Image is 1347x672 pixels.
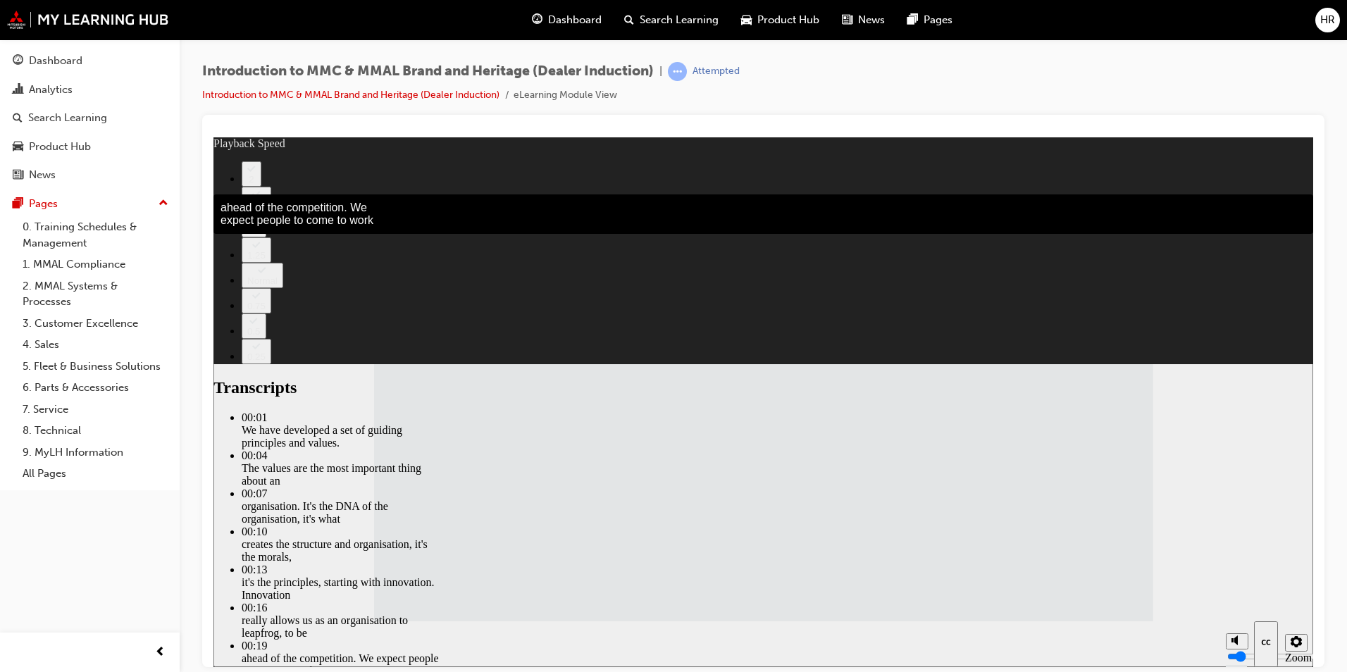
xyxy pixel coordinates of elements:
a: search-iconSearch Learning [613,6,730,35]
button: Pages [6,191,174,217]
span: up-icon [159,194,168,213]
span: Dashboard [548,12,602,28]
a: 6. Parts & Accessories [17,377,174,399]
span: news-icon [842,11,852,29]
a: 4. Sales [17,334,174,356]
div: Search Learning [28,110,107,126]
div: really allows us as an organisation to leapfrog, to be [28,477,225,502]
span: search-icon [624,11,634,29]
a: 8. Technical [17,420,174,442]
div: 00:19 [28,502,225,515]
span: learningRecordVerb_ATTEMPT-icon [668,62,687,81]
div: News [29,167,56,183]
span: Pages [924,12,952,28]
a: news-iconNews [831,6,896,35]
button: 2 [28,24,48,49]
div: Product Hub [29,139,91,155]
div: ahead of the competition. We expect people to come to work [28,515,225,540]
span: chart-icon [13,84,23,97]
a: guage-iconDashboard [521,6,613,35]
a: Dashboard [6,48,174,74]
a: 5. Fleet & Business Solutions [17,356,174,378]
span: Search Learning [640,12,719,28]
a: 9. MyLH Information [17,442,174,463]
a: Analytics [6,77,174,103]
span: HR [1320,12,1335,28]
li: eLearning Module View [514,87,617,104]
a: 1. MMAL Compliance [17,254,174,275]
a: News [6,162,174,188]
span: prev-icon [155,644,166,661]
div: Attempted [693,65,740,78]
img: mmal [7,11,169,29]
a: pages-iconPages [896,6,964,35]
a: 3. Customer Excellence [17,313,174,335]
a: Introduction to MMC & MMAL Brand and Heritage (Dealer Induction) [202,89,499,101]
span: car-icon [741,11,752,29]
a: Product Hub [6,134,174,160]
div: Dashboard [29,53,82,69]
a: Search Learning [6,105,174,131]
a: car-iconProduct Hub [730,6,831,35]
span: news-icon [13,169,23,182]
button: HR [1315,8,1340,32]
div: Analytics [29,82,73,98]
span: guage-icon [532,11,542,29]
span: News [858,12,885,28]
span: search-icon [13,112,23,125]
a: 2. MMAL Systems & Processes [17,275,174,313]
span: | [659,63,662,80]
span: pages-icon [13,198,23,211]
div: Pages [29,196,58,212]
span: Product Hub [757,12,819,28]
div: 2 [34,37,42,47]
span: guage-icon [13,55,23,68]
a: 7. Service [17,399,174,421]
span: Introduction to MMC & MMAL Brand and Heritage (Dealer Induction) [202,63,654,80]
a: 0. Training Schedules & Management [17,216,174,254]
a: All Pages [17,463,174,485]
button: DashboardAnalyticsSearch LearningProduct HubNews [6,45,174,191]
span: pages-icon [907,11,918,29]
span: car-icon [13,141,23,154]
